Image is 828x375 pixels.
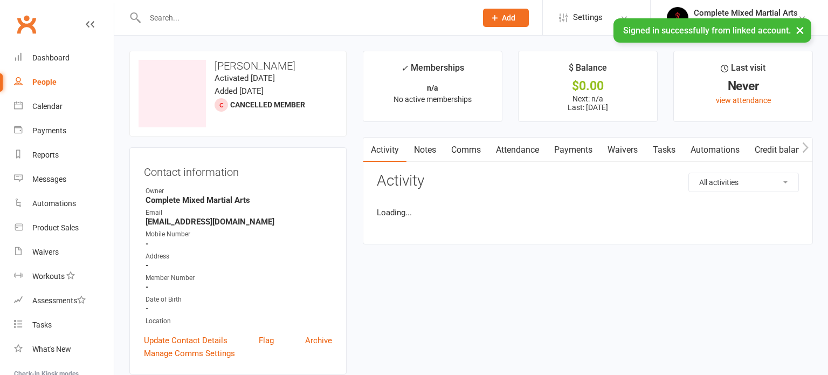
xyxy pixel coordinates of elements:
[215,73,275,83] time: Activated [DATE]
[14,216,114,240] a: Product Sales
[14,167,114,192] a: Messages
[377,173,799,189] h3: Activity
[146,261,332,270] strong: -
[14,264,114,289] a: Workouts
[600,138,645,162] a: Waivers
[444,138,488,162] a: Comms
[528,80,647,92] div: $0.00
[259,334,274,347] a: Flag
[623,25,791,36] span: Signed in successfully from linked account.
[427,84,438,92] strong: n/a
[146,295,332,305] div: Date of Birth
[483,9,529,27] button: Add
[146,229,332,240] div: Mobile Number
[146,282,332,292] strong: -
[14,143,114,167] a: Reports
[146,239,332,249] strong: -
[14,70,114,94] a: People
[146,217,332,227] strong: [EMAIL_ADDRESS][DOMAIN_NAME]
[142,10,469,25] input: Search...
[146,316,332,326] div: Location
[32,272,65,281] div: Workouts
[14,240,114,264] a: Waivers
[684,80,803,92] div: Never
[32,296,86,305] div: Assessments
[721,61,765,80] div: Last visit
[146,273,332,283] div: Member Number
[14,289,114,313] a: Assessments
[528,94,647,112] p: Next: n/a Last: [DATE]
[14,192,114,216] a: Automations
[305,334,332,347] a: Archive
[502,13,515,22] span: Add
[377,206,799,219] li: Loading...
[32,199,76,208] div: Automations
[406,138,444,162] a: Notes
[13,11,40,38] a: Clubworx
[146,195,332,205] strong: Complete Mixed Martial Arts
[716,96,771,105] a: view attendance
[32,345,71,353] div: What's New
[14,46,114,70] a: Dashboard
[14,337,114,362] a: What's New
[215,86,264,96] time: Added [DATE]
[747,138,817,162] a: Credit balance
[139,60,337,72] h3: [PERSON_NAME]
[144,347,235,360] a: Manage Comms Settings
[230,100,305,109] span: Cancelled member
[363,138,406,162] a: Activity
[146,251,332,262] div: Address
[32,321,52,329] div: Tasks
[32,126,66,135] div: Payments
[667,7,688,29] img: thumb_image1717476369.png
[645,138,683,162] a: Tasks
[14,94,114,119] a: Calendar
[790,18,810,42] button: ×
[547,138,600,162] a: Payments
[394,95,472,104] span: No active memberships
[146,304,332,313] strong: -
[32,78,57,86] div: People
[146,186,332,196] div: Owner
[32,151,59,159] div: Reports
[32,102,63,111] div: Calendar
[683,138,747,162] a: Automations
[139,60,206,127] img: image1734069078.png
[14,119,114,143] a: Payments
[144,334,227,347] a: Update Contact Details
[694,18,798,28] div: Complete Mixed Martial Arts
[401,63,408,73] i: ✓
[32,53,70,62] div: Dashboard
[146,208,332,218] div: Email
[573,5,603,30] span: Settings
[488,138,547,162] a: Attendance
[569,61,607,80] div: $ Balance
[401,61,464,81] div: Memberships
[32,248,59,256] div: Waivers
[694,8,798,18] div: Complete Mixed Martial Arts
[32,175,66,183] div: Messages
[14,313,114,337] a: Tasks
[144,162,332,178] h3: Contact information
[32,223,79,232] div: Product Sales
